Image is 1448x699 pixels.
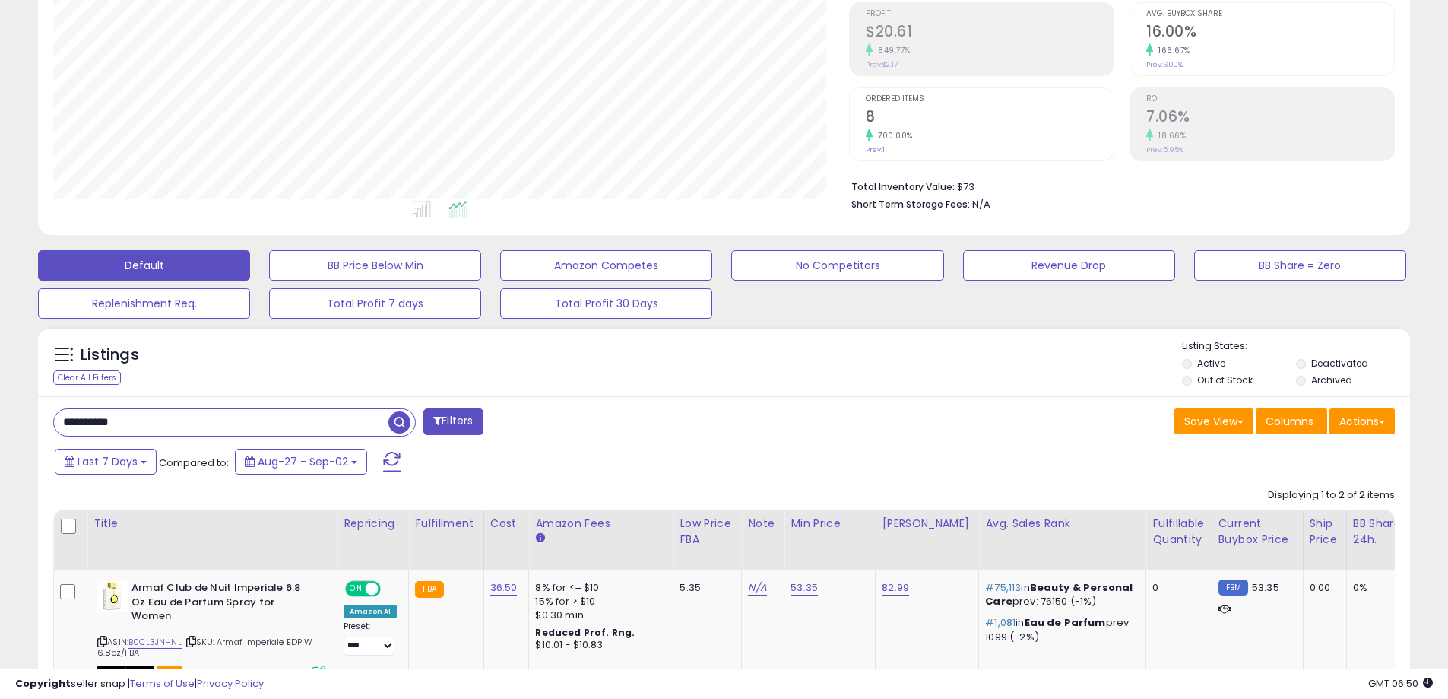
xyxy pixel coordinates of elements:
div: Fulfillment [415,516,477,532]
span: | SKU: Armaf Imperiale EDP W 6.8oz/FBA [97,636,313,659]
div: Avg. Sales Rank [985,516,1139,532]
div: $10.01 - $10.83 [535,639,661,652]
span: Aug-27 - Sep-02 [258,454,348,469]
div: Clear All Filters [53,370,121,385]
div: Cost [490,516,523,532]
p: in prev: 1099 (-2%) [985,616,1134,643]
span: OFF [379,583,403,596]
a: 82.99 [882,580,909,596]
button: Replenishment Req. [38,288,250,319]
div: Current Buybox Price [1218,516,1297,548]
button: Total Profit 7 days [269,288,481,319]
p: in prev: 76150 (-1%) [985,581,1134,608]
strong: Copyright [15,676,71,691]
h5: Listings [81,345,139,366]
small: 166.67% [1153,45,1190,56]
small: Prev: 1 [866,145,885,154]
span: N/A [972,197,990,211]
span: 2025-09-11 06:50 GMT [1368,676,1433,691]
div: 0.00 [1310,581,1335,595]
div: Low Price FBA [680,516,735,548]
span: ON [347,583,366,596]
b: Reduced Prof. Rng. [535,626,635,639]
button: BB Share = Zero [1194,250,1406,281]
label: Active [1197,357,1225,370]
small: 700.00% [873,130,913,141]
button: Total Profit 30 Days [500,288,712,319]
div: Displaying 1 to 2 of 2 items [1268,488,1395,503]
span: Profit [866,10,1114,18]
a: 36.50 [490,580,518,596]
span: Ordered Items [866,95,1114,103]
small: Prev: 5.95% [1146,145,1183,154]
button: Filters [423,408,483,435]
small: Amazon Fees. [535,532,544,545]
span: Eau de Parfum [1025,615,1106,630]
img: 31sW6FsGCSL._SL40_.jpg [97,581,128,612]
span: #1,081 [985,615,1016,630]
small: 18.66% [1153,130,1186,141]
div: Min Price [791,516,869,532]
b: Armaf Club de Nuit Imperiale 6.8 Oz Eau de Parfum Spray for Women [131,581,316,628]
h2: 8 [866,108,1114,129]
div: 0 [1152,581,1199,595]
a: Terms of Use [130,676,195,691]
div: Preset: [344,621,397,656]
span: FBA [157,666,182,678]
div: BB Share 24h. [1353,516,1408,548]
div: 5.35 [680,581,730,595]
div: Title [93,516,331,532]
a: Privacy Policy [197,676,264,691]
span: #75,113 [985,580,1021,595]
button: Actions [1329,408,1395,434]
button: No Competitors [731,250,943,281]
a: B0CL3JNHNL [128,636,182,649]
small: Prev: $2.17 [866,60,898,69]
button: Revenue Drop [963,250,1175,281]
a: N/A [748,580,766,596]
small: Prev: 6.00% [1146,60,1183,69]
div: Repricing [344,516,402,532]
b: Total Inventory Value: [851,180,955,193]
h2: 16.00% [1146,23,1394,43]
button: BB Price Below Min [269,250,481,281]
div: Note [748,516,778,532]
span: 53.35 [1252,580,1279,595]
button: Aug-27 - Sep-02 [235,449,367,475]
span: ROI [1146,95,1394,103]
div: [PERSON_NAME] [882,516,972,532]
small: FBM [1218,580,1248,596]
span: Avg. Buybox Share [1146,10,1394,18]
div: Ship Price [1310,516,1340,548]
button: Columns [1256,408,1327,434]
div: ASIN: [97,581,325,677]
div: Amazon Fees [535,516,667,532]
span: Compared to: [159,456,229,470]
label: Deactivated [1311,357,1368,370]
button: Save View [1174,408,1253,434]
button: Last 7 Days [55,449,157,475]
p: Listing States: [1182,339,1410,354]
span: Beauty & Personal Care [985,580,1133,608]
a: 53.35 [791,580,818,596]
label: Archived [1311,373,1352,386]
li: $73 [851,176,1383,195]
div: 8% for <= $10 [535,581,661,595]
small: FBA [415,581,443,598]
h2: $20.61 [866,23,1114,43]
div: $0.30 min [535,608,661,622]
div: Amazon AI [344,605,397,618]
small: 849.77% [873,45,911,56]
div: Fulfillable Quantity [1152,516,1205,548]
span: Columns [1266,414,1313,429]
div: seller snap | | [15,677,264,691]
h2: 7.06% [1146,108,1394,129]
div: 15% for > $10 [535,595,661,608]
button: Amazon Competes [500,250,712,281]
b: Short Term Storage Fees: [851,198,970,211]
span: Last 7 Days [78,454,138,469]
div: 0% [1353,581,1403,595]
label: Out of Stock [1197,373,1253,386]
button: Default [38,250,250,281]
span: All listings that are currently out of stock and unavailable for purchase on Amazon [97,666,154,678]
